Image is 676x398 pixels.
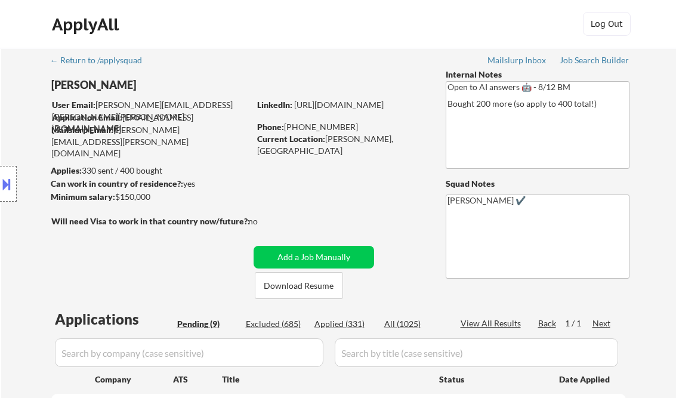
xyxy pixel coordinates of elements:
div: Applications [55,312,173,326]
div: [PHONE_NUMBER] [257,121,426,133]
div: Mailslurp Inbox [487,56,547,64]
div: 1 / 1 [565,317,592,329]
div: Internal Notes [446,69,629,81]
a: Mailslurp Inbox [487,55,547,67]
button: Log Out [583,12,631,36]
div: Company [95,374,173,385]
a: ← Return to /applysquad [50,55,153,67]
div: Squad Notes [446,178,629,190]
div: [PERSON_NAME], [GEOGRAPHIC_DATA] [257,133,426,156]
strong: Phone: [257,122,284,132]
div: All (1025) [384,318,444,330]
div: Pending (9) [177,318,237,330]
div: Back [538,317,557,329]
a: Job Search Builder [560,55,629,67]
a: [URL][DOMAIN_NAME] [294,100,384,110]
button: Add a Job Manually [254,246,374,269]
div: Next [592,317,612,329]
div: ← Return to /applysquad [50,56,153,64]
div: Excluded (685) [246,318,305,330]
div: ATS [173,374,222,385]
button: Download Resume [255,272,343,299]
div: Applied (331) [314,318,374,330]
div: Job Search Builder [560,56,629,64]
div: no [248,215,282,227]
div: Status [439,368,542,390]
div: Title [222,374,428,385]
input: Search by title (case sensitive) [335,338,618,367]
div: ApplyAll [52,14,122,35]
div: Date Applied [559,374,612,385]
input: Search by company (case sensitive) [55,338,323,367]
strong: Current Location: [257,134,325,144]
div: View All Results [461,317,524,329]
strong: LinkedIn: [257,100,292,110]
